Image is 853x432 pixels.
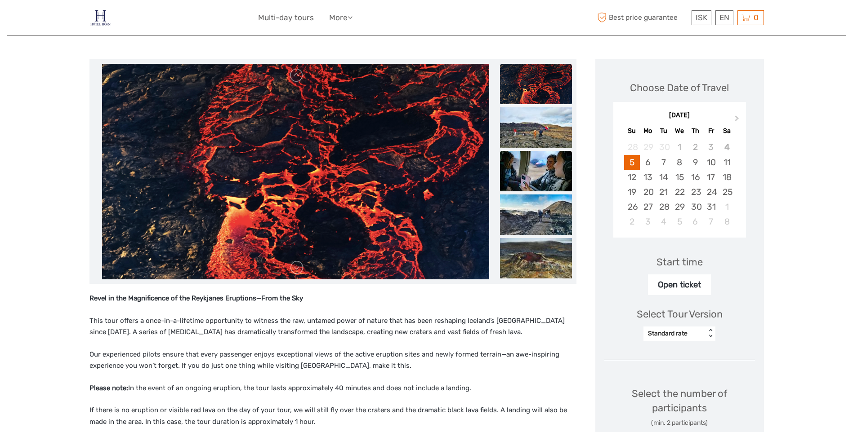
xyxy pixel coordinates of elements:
div: Choose Sunday, November 2nd, 2025 [624,214,640,229]
div: Choose Tuesday, October 21st, 2025 [656,185,671,199]
div: Choose Wednesday, October 22nd, 2025 [671,185,687,199]
div: Not available Thursday, October 2nd, 2025 [688,140,703,154]
div: Choose Friday, October 24th, 2025 [703,185,719,199]
div: Start time [656,255,703,269]
div: Choose Monday, October 20th, 2025 [640,185,656,199]
div: Not available Sunday, September 28th, 2025 [624,140,640,154]
div: Mo [640,125,656,137]
div: Choose Sunday, October 19th, 2025 [624,185,640,199]
img: 0cfa72c64b184642b8514b974e1bc3e5_slider_thumbnail.jpeg [500,151,572,191]
div: Standard rate [648,329,701,338]
div: Choose Friday, October 17th, 2025 [703,170,719,185]
div: Choose Thursday, October 9th, 2025 [688,155,703,170]
strong: Revel in the Magnificence of the Reykjanes Eruptions—From the Sky [89,294,303,302]
div: Sa [719,125,735,137]
p: Our experienced pilots ensure that every passenger enjoys exceptional views of the active eruptio... [89,349,576,372]
div: Choose Saturday, October 11th, 2025 [719,155,735,170]
button: Open LiveChat chat widget [103,14,114,25]
div: Choose Monday, October 13th, 2025 [640,170,656,185]
div: Choose Thursday, October 23rd, 2025 [688,185,703,199]
div: month 2025-10 [616,140,743,229]
p: If there is no eruption or visible red lava on the day of your tour, we will still fly over the c... [89,405,576,428]
div: [DATE] [613,111,746,120]
a: Multi-day tours [258,11,314,24]
div: Choose Saturday, November 1st, 2025 [719,199,735,214]
span: Best price guarantee [595,10,689,25]
div: Choose Monday, November 3rd, 2025 [640,214,656,229]
div: Choose Friday, October 10th, 2025 [703,155,719,170]
div: Choose Date of Travel [630,81,729,95]
img: ca88580cd94a4d04b4693c362b38b226_slider_thumbnail.jpeg [500,194,572,235]
div: Choose Tuesday, October 14th, 2025 [656,170,671,185]
div: Choose Saturday, November 8th, 2025 [719,214,735,229]
div: Select Tour Version [637,307,723,321]
div: Choose Thursday, October 16th, 2025 [688,170,703,185]
div: Choose Tuesday, October 28th, 2025 [656,199,671,214]
strong: Please note: [89,384,128,392]
span: 0 [752,13,760,22]
div: We [671,125,687,137]
div: Choose Friday, November 7th, 2025 [703,214,719,229]
div: Not available Wednesday, October 1st, 2025 [671,140,687,154]
img: 3fb76ba2c98e4111baa230c35ee4823e_main_slider.png [102,64,489,279]
div: Choose Saturday, October 18th, 2025 [719,170,735,185]
div: Choose Sunday, October 12th, 2025 [624,170,640,185]
div: Choose Wednesday, November 5th, 2025 [671,214,687,229]
div: Choose Monday, October 27th, 2025 [640,199,656,214]
div: Choose Tuesday, November 4th, 2025 [656,214,671,229]
div: Choose Wednesday, October 15th, 2025 [671,170,687,185]
div: EN [715,10,733,25]
div: Choose Monday, October 6th, 2025 [640,155,656,170]
div: Select the number of participants [604,387,755,428]
div: < > [707,329,715,338]
img: 686-49135f22-265b-4450-95ba-bc28a5d02e86_logo_small.jpg [89,7,112,29]
div: Choose Thursday, November 6th, 2025 [688,214,703,229]
p: In the event of an ongoing eruption, the tour lasts approximately 40 minutes and does not include... [89,383,576,394]
div: Choose Sunday, October 5th, 2025 [624,155,640,170]
div: Su [624,125,640,137]
div: Choose Tuesday, October 7th, 2025 [656,155,671,170]
p: We're away right now. Please check back later! [13,16,102,23]
a: More [329,11,353,24]
div: Choose Thursday, October 30th, 2025 [688,199,703,214]
div: Not available Monday, September 29th, 2025 [640,140,656,154]
div: Choose Wednesday, October 8th, 2025 [671,155,687,170]
button: Next Month [731,113,745,128]
p: This tour offers a once-in-a-lifetime opportunity to witness the raw, untamed power of nature tha... [89,315,576,338]
div: Not available Saturday, October 4th, 2025 [719,140,735,154]
div: Tu [656,125,671,137]
img: 9731cad0af11421d9d73c360fda4324c_slider_thumbnail.jpeg [500,238,572,278]
img: 3fb76ba2c98e4111baa230c35ee4823e_slider_thumbnail.png [500,64,572,104]
div: Choose Saturday, October 25th, 2025 [719,185,735,199]
img: 06133a942dd44feeb05576e24c873824_slider_thumbnail.jpeg [500,107,572,148]
div: Open ticket [648,274,711,295]
div: Choose Wednesday, October 29th, 2025 [671,199,687,214]
div: Fr [703,125,719,137]
div: Choose Friday, October 31st, 2025 [703,199,719,214]
div: Choose Sunday, October 26th, 2025 [624,199,640,214]
div: Not available Tuesday, September 30th, 2025 [656,140,671,154]
div: Not available Friday, October 3rd, 2025 [703,140,719,154]
div: Th [688,125,703,137]
div: (min. 2 participants) [604,419,755,428]
span: ISK [696,13,707,22]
